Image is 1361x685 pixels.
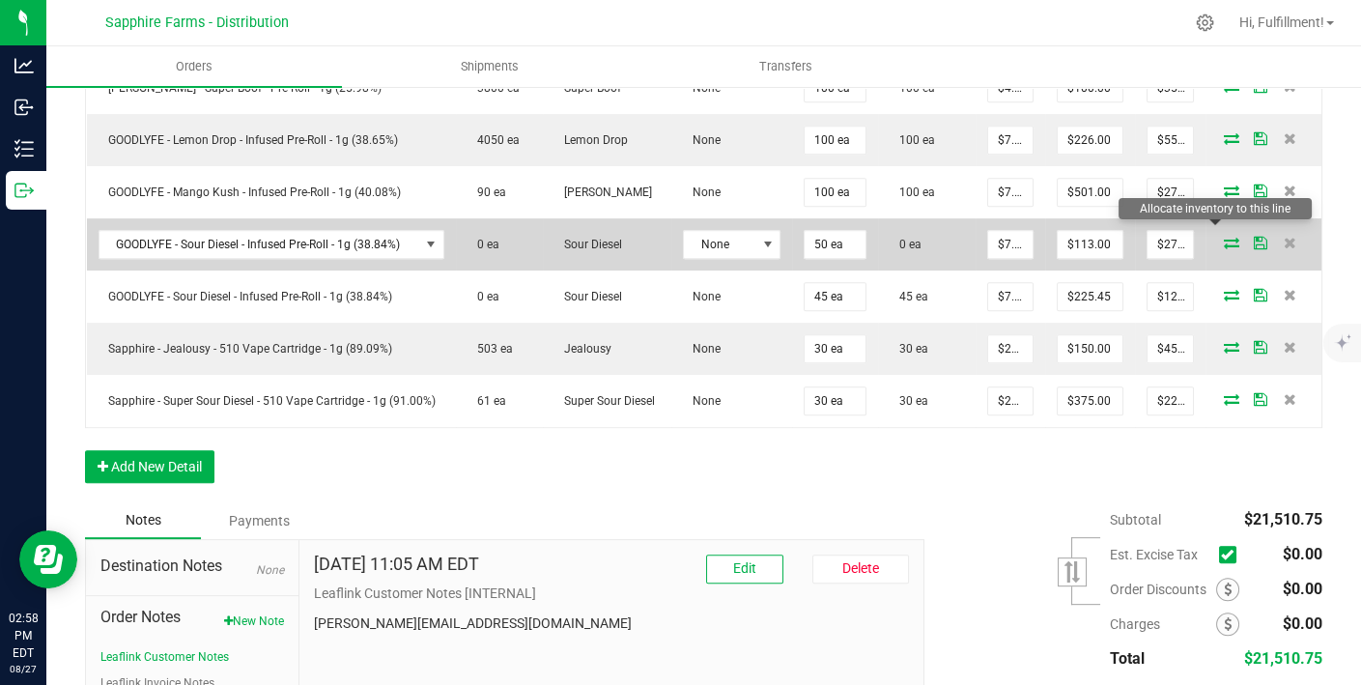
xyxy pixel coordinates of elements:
button: Edit [706,555,783,584]
span: GOODLYFE - Lemon Drop - Infused Pre-Roll - 1g (38.65%) [99,133,398,147]
input: 0 [988,231,1033,258]
span: Lemon Drop [554,133,628,147]
span: 0 ea [468,238,499,251]
input: 0 [1058,231,1122,258]
span: Est. Excise Tax [1110,547,1211,562]
input: 0 [805,231,865,258]
inline-svg: Inventory [14,139,34,158]
input: 0 [1058,179,1122,206]
span: Delete [842,560,879,576]
input: 0 [1058,127,1122,154]
input: 0 [1148,231,1193,258]
input: 0 [1058,335,1122,362]
button: Add New Detail [85,450,214,483]
span: Destination Notes [100,555,284,578]
span: Total [1110,649,1145,668]
iframe: Resource center [19,530,77,588]
span: Save Order Detail [1246,341,1275,353]
input: 0 [988,387,1033,414]
input: 0 [805,283,865,310]
span: 30 ea [890,342,928,356]
input: 0 [1058,387,1122,414]
span: 0 ea [890,238,922,251]
span: GOODLYFE - Sour Diesel - Infused Pre-Roll - 1g (38.84%) [99,290,392,303]
span: None [683,133,721,147]
span: Order Notes [100,606,284,629]
span: $0.00 [1283,614,1322,633]
span: Sour Diesel [554,238,622,251]
input: 0 [1148,283,1193,310]
span: Delete Order Detail [1275,393,1304,405]
span: 61 ea [468,394,506,408]
span: Save Order Detail [1246,80,1275,92]
span: Delete Order Detail [1275,237,1304,248]
span: None [683,342,721,356]
span: [PERSON_NAME] - Super Boof - Pre-Roll - 1g (25.98%) [99,81,382,95]
span: Save Order Detail [1246,132,1275,144]
span: Order Discounts [1110,582,1216,597]
inline-svg: Analytics [14,56,34,75]
a: Orders [46,46,342,87]
span: 503 ea [468,342,513,356]
input: 0 [1148,387,1193,414]
span: Orders [150,58,239,75]
span: Super Sour Diesel [554,394,655,408]
input: 0 [988,127,1033,154]
p: 08/27 [9,662,38,676]
span: Save Order Detail [1246,185,1275,196]
input: 0 [805,179,865,206]
span: None [683,290,721,303]
span: Save Order Detail [1246,289,1275,300]
span: Edit [733,560,756,576]
span: Sapphire - Jealousy - 510 Vape Cartridge - 1g (89.09%) [99,342,392,356]
span: 90 ea [468,186,506,199]
div: Notes [85,502,201,539]
span: Hi, Fulfillment! [1239,14,1324,30]
input: 0 [1148,335,1193,362]
input: 0 [988,179,1033,206]
span: Allocate inventory to this line [1140,202,1290,215]
span: Sapphire - Super Sour Diesel - 510 Vape Cartridge - 1g (91.00%) [99,394,436,408]
span: Calculate excise tax [1219,541,1245,567]
input: 0 [805,387,865,414]
span: Save Order Detail [1246,393,1275,405]
input: 0 [988,335,1033,362]
span: Delete Order Detail [1275,341,1304,353]
span: Sapphire Farms - Distribution [105,14,289,31]
span: Charges [1110,616,1216,632]
span: 100 ea [890,81,935,95]
span: Subtotal [1110,512,1161,528]
span: GOODLYFE - Mango Kush - Infused Pre-Roll - 1g (40.08%) [99,186,401,199]
inline-svg: Outbound [14,181,34,200]
p: Leaflink Customer Notes [INTERNAL] [314,584,909,604]
span: Shipments [435,58,545,75]
a: Transfers [638,46,933,87]
button: Delete [812,555,909,584]
div: Manage settings [1193,14,1217,32]
span: NO DATA FOUND [99,230,444,259]
span: 30 ea [890,394,928,408]
span: 100 ea [890,133,935,147]
span: None [256,563,284,577]
div: Payments [201,503,317,538]
span: $0.00 [1283,545,1322,563]
span: None [683,81,721,95]
span: None [683,394,721,408]
span: 100 ea [890,186,935,199]
span: Delete Order Detail [1275,132,1304,144]
p: [PERSON_NAME][EMAIL_ADDRESS][DOMAIN_NAME] [314,614,909,634]
input: 0 [805,335,865,362]
input: 0 [1148,127,1193,154]
input: 0 [988,283,1033,310]
span: 3800 ea [468,81,520,95]
span: Delete Order Detail [1275,289,1304,300]
span: GOODLYFE - Sour Diesel - Infused Pre-Roll - 1g (38.84%) [99,231,419,258]
span: $0.00 [1283,580,1322,598]
span: Jealousy [554,342,611,356]
input: 0 [1058,283,1122,310]
button: Leaflink Customer Notes [100,648,229,666]
span: 45 ea [890,290,928,303]
span: 0 ea [468,290,499,303]
span: Delete Order Detail [1275,185,1304,196]
h4: [DATE] 11:05 AM EDT [314,555,479,574]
